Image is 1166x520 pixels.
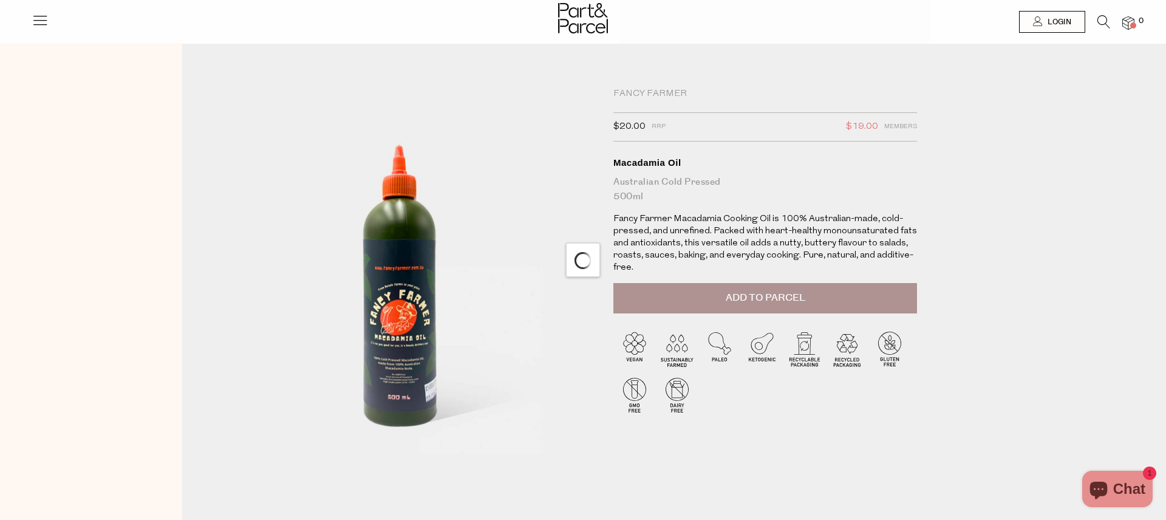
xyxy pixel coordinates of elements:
[1079,471,1156,510] inbox-online-store-chat: Shopify online store chat
[783,327,826,370] img: P_P-ICONS-Live_Bec_V11_Recyclable_Packaging.svg
[652,119,666,135] span: RRP
[1045,17,1071,27] span: Login
[1136,16,1147,27] span: 0
[219,92,595,518] img: Macadamia Oil
[726,291,805,305] span: Add to Parcel
[656,374,698,416] img: P_P-ICONS-Live_Bec_V11_Dairy_Free.svg
[613,327,656,370] img: P_P-ICONS-Live_Bec_V11_Vegan.svg
[1122,16,1134,29] a: 0
[698,327,741,370] img: P_P-ICONS-Live_Bec_V11_Paleo.svg
[613,175,917,204] div: Australian Cold Pressed 500ml
[656,327,698,370] img: P_P-ICONS-Live_Bec_V11_Sustainable_Farmed.svg
[613,88,917,100] div: Fancy Farmer
[558,3,608,33] img: Part&Parcel
[741,327,783,370] img: P_P-ICONS-Live_Bec_V11_Ketogenic.svg
[613,157,917,169] div: Macadamia Oil
[884,119,917,135] span: Members
[868,327,911,370] img: P_P-ICONS-Live_Bec_V11_Gluten_Free.svg
[613,119,646,135] span: $20.00
[846,119,878,135] span: $19.00
[826,327,868,370] img: P_P-ICONS-Live_Bec_V11_Recycle_Packaging.svg
[1019,11,1085,33] a: Login
[613,374,656,416] img: P_P-ICONS-Live_Bec_V11_GMO_Free.svg
[613,213,917,274] p: Fancy Farmer Macadamia Cooking Oil is 100% Australian-made, cold-pressed, and unrefined. Packed w...
[613,283,917,313] button: Add to Parcel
